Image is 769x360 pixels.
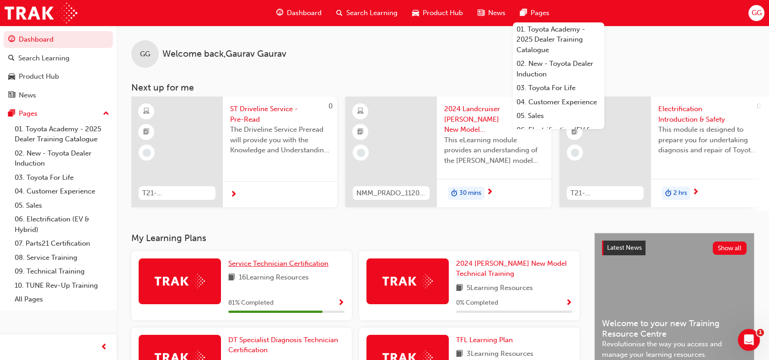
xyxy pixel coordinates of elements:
button: Pages [4,105,113,122]
span: Latest News [607,244,642,252]
span: prev-icon [101,342,108,353]
span: NMM_PRADO_112024_MODULE_1 [356,188,426,199]
span: Service Technician Certification [228,259,328,268]
button: Show all [713,242,747,255]
a: 06. Electrification (EV & Hybrid) [11,212,113,236]
span: GG [140,49,150,59]
a: 0T21-FOD_HVIS_PREREQElectrification Introduction & SafetyThis module is designed to prepare you f... [559,97,765,207]
iframe: Intercom live chat [738,329,760,351]
img: Trak [5,3,77,23]
span: news-icon [478,7,484,19]
span: Search Learning [346,8,398,18]
span: This module is designed to prepare you for undertaking diagnosis and repair of Toyota & Lexus Ele... [658,124,758,156]
span: This eLearning module provides an understanding of the [PERSON_NAME] model line-up and its Katash... [444,135,544,166]
span: Show Progress [565,299,572,307]
a: News [4,87,113,104]
a: 05. Sales [513,109,604,123]
a: 06. Electrification (EV & Hybrid) [513,123,604,147]
span: The Driveline Service Preread will provide you with the Knowledge and Understanding to successful... [230,124,330,156]
span: T21-STDLS_PRE_READ [142,188,212,199]
span: pages-icon [8,110,15,118]
button: Show Progress [565,297,572,309]
a: car-iconProduct Hub [405,4,470,22]
a: 10. TUNE Rev-Up Training [11,279,113,293]
span: Revolutionise the way you access and manage your learning resources. [602,339,747,360]
a: 08. Service Training [11,251,113,265]
span: 2024 [PERSON_NAME] New Model Technical Training [456,259,567,278]
span: Dashboard [287,8,322,18]
a: 03. Toyota For Life [513,81,604,95]
span: Pages [531,8,549,18]
span: 0 % Completed [456,298,498,308]
a: Dashboard [4,31,113,48]
span: learningRecordVerb_NONE-icon [357,149,365,157]
button: DashboardSearch LearningProduct HubNews [4,29,113,105]
span: Product Hub [423,8,463,18]
div: Product Hub [19,71,59,82]
a: Latest NewsShow all [602,241,747,255]
span: ST Driveline Service - Pre-Read [230,104,330,124]
span: booktick-icon [357,126,364,138]
span: Electrification Introduction & Safety [658,104,758,124]
a: 01. Toyota Academy - 2025 Dealer Training Catalogue [513,22,604,57]
a: TFL Learning Plan [456,335,516,345]
span: 16 Learning Resources [239,272,309,284]
span: pages-icon [520,7,527,19]
span: search-icon [8,54,15,63]
a: 01. Toyota Academy - 2025 Dealer Training Catalogue [11,122,113,146]
a: guage-iconDashboard [269,4,329,22]
a: 02. New - Toyota Dealer Induction [11,146,113,171]
span: book-icon [228,272,235,284]
span: car-icon [412,7,419,19]
span: next-icon [230,191,237,199]
h3: My Learning Plans [131,233,580,243]
a: 05. Sales [11,199,113,213]
span: booktick-icon [143,126,150,138]
a: All Pages [11,292,113,306]
span: learningResourceType_ELEARNING-icon [143,106,150,118]
img: Trak [155,274,205,288]
div: Search Learning [18,53,70,64]
span: guage-icon [8,36,15,44]
span: guage-icon [276,7,283,19]
span: learningRecordVerb_NONE-icon [143,149,151,157]
a: pages-iconPages [513,4,557,22]
a: 02. New - Toyota Dealer Induction [513,57,604,81]
span: TFL Learning Plan [456,336,513,344]
span: up-icon [103,108,109,120]
button: Show Progress [338,297,344,309]
div: Pages [19,108,38,119]
a: DT Specialist Diagnosis Technician Certification [228,335,344,355]
a: 07. Parts21 Certification [11,236,113,251]
a: news-iconNews [470,4,513,22]
span: 3 Learning Resources [467,349,533,360]
span: Welcome to your new Training Resource Centre [602,318,747,339]
h3: Next up for me [117,82,769,93]
a: NMM_PRADO_112024_MODULE_12024 Landcruiser [PERSON_NAME] New Model Mechanisms - Model Outline 1Thi... [345,97,551,207]
span: learningResourceType_ELEARNING-icon [357,106,364,118]
a: 04. Customer Experience [513,95,604,109]
div: News [19,90,36,101]
span: News [488,8,505,18]
span: Show Progress [338,299,344,307]
a: 09. Technical Training [11,264,113,279]
span: 81 % Completed [228,298,274,308]
span: search-icon [336,7,343,19]
span: next-icon [486,188,493,197]
span: T21-FOD_HVIS_PREREQ [570,188,640,199]
span: duration-icon [451,188,457,199]
span: 5 Learning Resources [467,283,533,294]
span: 2 hrs [673,188,687,199]
span: 0 [328,102,333,110]
span: next-icon [692,188,699,197]
span: news-icon [8,91,15,100]
span: Welcome back , Gaurav Gaurav [162,49,286,59]
a: 2024 [PERSON_NAME] New Model Technical Training [456,258,572,279]
a: Service Technician Certification [228,258,332,269]
span: 2024 Landcruiser [PERSON_NAME] New Model Mechanisms - Model Outline 1 [444,104,544,135]
span: 0 [757,102,761,110]
a: 03. Toyota For Life [11,171,113,185]
span: booktick-icon [571,126,578,138]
